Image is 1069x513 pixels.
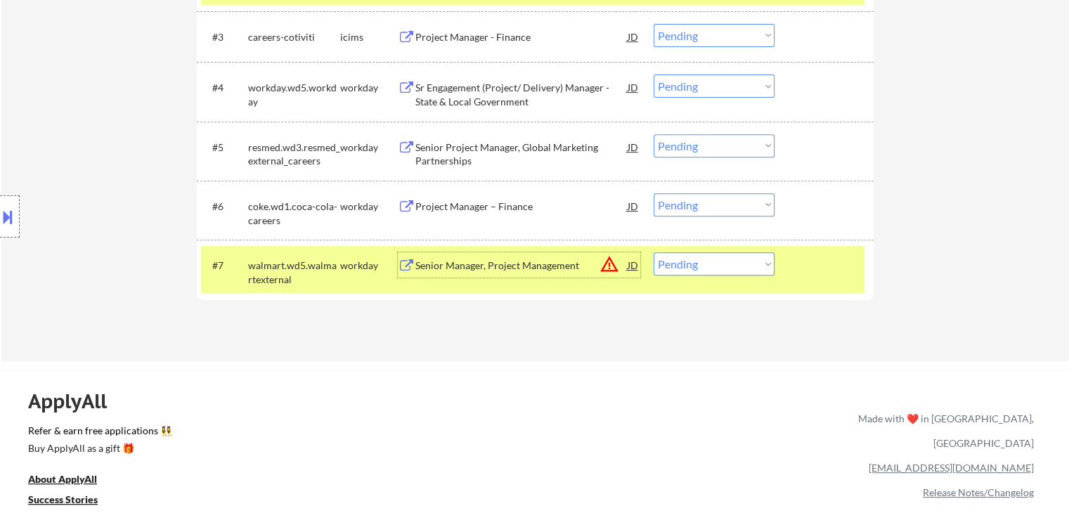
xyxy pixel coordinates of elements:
div: #3 [212,30,237,44]
a: Buy ApplyAll as a gift 🎁 [28,441,169,458]
u: About ApplyAll [28,473,97,485]
div: #4 [212,81,237,95]
div: JD [626,74,640,100]
div: Project Manager – Finance [415,200,628,214]
a: Success Stories [28,492,117,509]
div: resmed.wd3.resmed_external_careers [248,141,340,168]
div: workday [340,200,398,214]
a: Refer & earn free applications 👯‍♀️ [28,426,564,441]
a: About ApplyAll [28,472,117,489]
a: [EMAIL_ADDRESS][DOMAIN_NAME] [869,462,1034,474]
div: JD [626,193,640,219]
div: Made with ❤️ in [GEOGRAPHIC_DATA], [GEOGRAPHIC_DATA] [853,406,1034,455]
a: Release Notes/Changelog [923,486,1034,498]
div: JD [626,134,640,160]
div: icims [340,30,398,44]
u: Success Stories [28,493,98,505]
div: Senior Manager, Project Management [415,259,628,273]
div: coke.wd1.coca-cola-careers [248,200,340,227]
div: Buy ApplyAll as a gift 🎁 [28,443,169,453]
div: careers-cotiviti [248,30,340,44]
div: Senior Project Manager, Global Marketing Partnerships [415,141,628,168]
div: workday [340,81,398,95]
div: Project Manager - Finance [415,30,628,44]
div: Sr Engagement (Project/ Delivery) Manager - State & Local Government [415,81,628,108]
div: JD [626,24,640,49]
div: workday [340,141,398,155]
button: warning_amber [600,254,619,274]
div: walmart.wd5.walmartexternal [248,259,340,286]
div: ApplyAll [28,389,123,413]
div: workday.wd5.workday [248,81,340,108]
div: JD [626,252,640,278]
div: workday [340,259,398,273]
